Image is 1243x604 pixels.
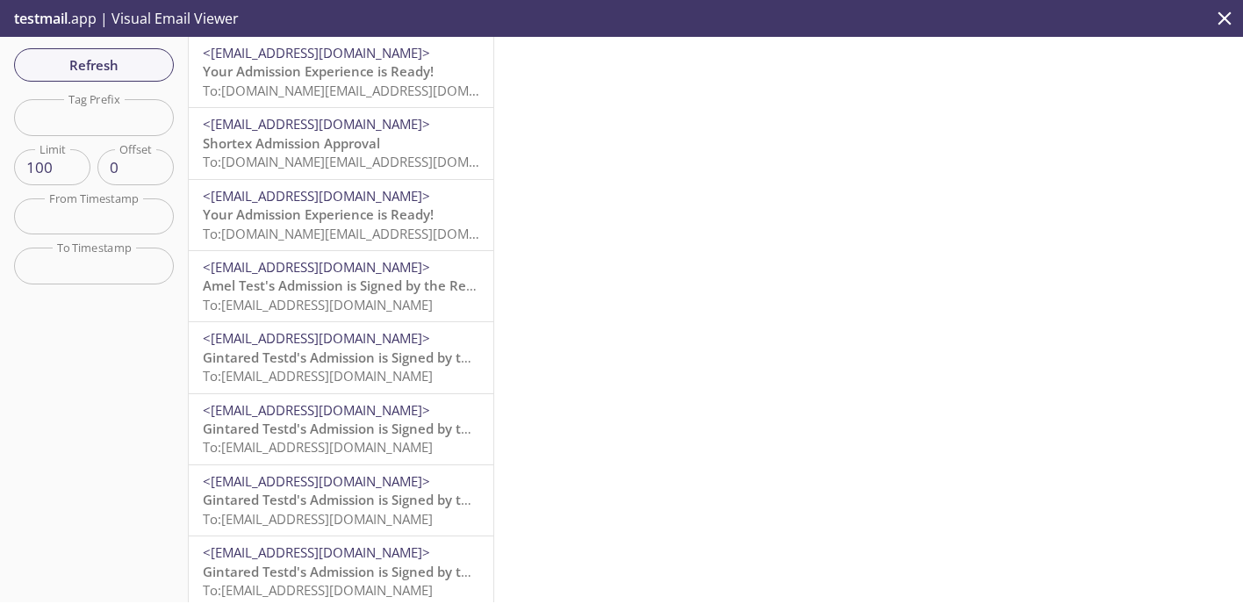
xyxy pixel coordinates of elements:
span: testmail [14,9,68,28]
div: <[EMAIL_ADDRESS][DOMAIN_NAME]>Gintared Testd's Admission is Signed by the ResidentTo:[EMAIL_ADDRE... [189,322,493,392]
span: Refresh [28,54,160,76]
span: Your Admission Experience is Ready! [203,62,434,80]
span: To: [DOMAIN_NAME][EMAIL_ADDRESS][DOMAIN_NAME] [203,82,536,99]
span: Your Admission Experience is Ready! [203,205,434,223]
div: <[EMAIL_ADDRESS][DOMAIN_NAME]>Amel Test's Admission is Signed by the ResidentTo:[EMAIL_ADDRESS][D... [189,251,493,321]
span: Gintared Testd's Admission is Signed by the Resident [203,563,537,580]
div: <[EMAIL_ADDRESS][DOMAIN_NAME]>Gintared Testd's Admission is Signed by the ResidentTo:[EMAIL_ADDRE... [189,465,493,536]
span: Shortex Admission Approval [203,134,380,152]
div: <[EMAIL_ADDRESS][DOMAIN_NAME]>Your Admission Experience is Ready!To:[DOMAIN_NAME][EMAIL_ADDRESS][... [189,180,493,250]
div: <[EMAIL_ADDRESS][DOMAIN_NAME]>Gintared Testd's Admission is Signed by the ResidentTo:[EMAIL_ADDRE... [189,394,493,464]
span: Gintared Testd's Admission is Signed by the Resident [203,349,537,366]
span: To: [EMAIL_ADDRESS][DOMAIN_NAME] [203,510,433,528]
span: Gintared Testd's Admission is Signed by the Resident [203,491,537,508]
span: <[EMAIL_ADDRESS][DOMAIN_NAME]> [203,44,430,61]
span: <[EMAIL_ADDRESS][DOMAIN_NAME]> [203,543,430,561]
span: Gintared Testd's Admission is Signed by the Resident [203,420,537,437]
span: Amel Test's Admission is Signed by the Resident [203,277,506,294]
div: <[EMAIL_ADDRESS][DOMAIN_NAME]>Shortex Admission ApprovalTo:[DOMAIN_NAME][EMAIL_ADDRESS][DOMAIN_NAME] [189,108,493,178]
span: To: [EMAIL_ADDRESS][DOMAIN_NAME] [203,367,433,385]
span: <[EMAIL_ADDRESS][DOMAIN_NAME]> [203,187,430,205]
span: To: [EMAIL_ADDRESS][DOMAIN_NAME] [203,438,433,456]
button: Refresh [14,48,174,82]
span: <[EMAIL_ADDRESS][DOMAIN_NAME]> [203,258,430,276]
span: <[EMAIL_ADDRESS][DOMAIN_NAME]> [203,401,430,419]
span: To: [DOMAIN_NAME][EMAIL_ADDRESS][DOMAIN_NAME] [203,153,536,170]
span: To: [EMAIL_ADDRESS][DOMAIN_NAME] [203,296,433,313]
span: <[EMAIL_ADDRESS][DOMAIN_NAME]> [203,329,430,347]
div: <[EMAIL_ADDRESS][DOMAIN_NAME]>Your Admission Experience is Ready!To:[DOMAIN_NAME][EMAIL_ADDRESS][... [189,37,493,107]
span: <[EMAIL_ADDRESS][DOMAIN_NAME]> [203,115,430,133]
span: To: [EMAIL_ADDRESS][DOMAIN_NAME] [203,581,433,599]
span: To: [DOMAIN_NAME][EMAIL_ADDRESS][DOMAIN_NAME] [203,225,536,242]
span: <[EMAIL_ADDRESS][DOMAIN_NAME]> [203,472,430,490]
